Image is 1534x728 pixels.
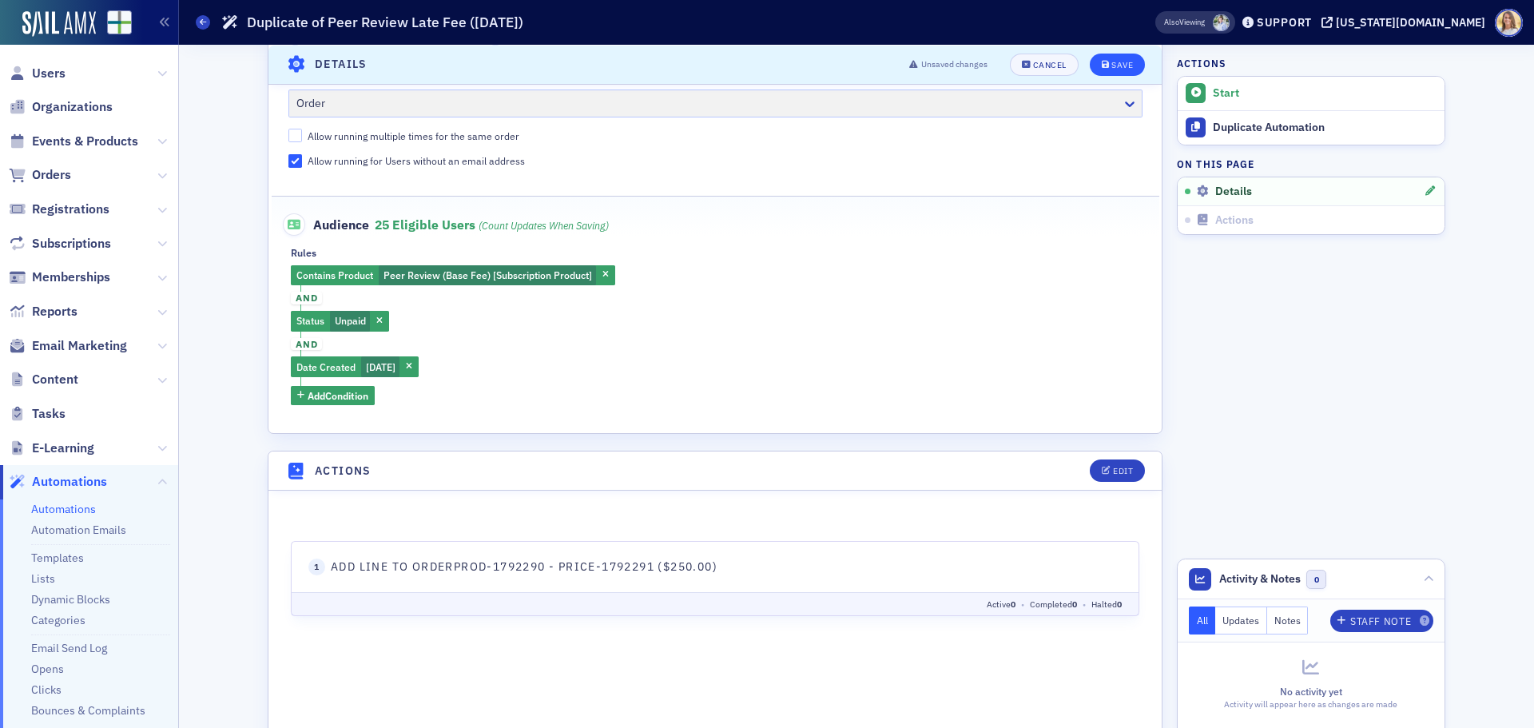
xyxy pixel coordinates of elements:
a: View Homepage [96,10,132,38]
span: E-Learning [32,440,94,457]
div: 5/1/2025 [291,356,419,377]
div: Unpaid [291,311,389,332]
span: Unsaved changes [921,58,988,70]
span: Unpaid [335,314,366,327]
span: Status [296,314,324,327]
span: [DATE] [366,360,395,373]
button: Start [1178,77,1445,110]
a: Automations [31,502,96,516]
a: Automations [9,473,107,491]
span: Peer Review (Base Fee) [Subscription Product] [383,269,592,281]
div: Staff Note [1350,617,1411,626]
a: Dynamic Blocks [31,592,110,607]
span: and [291,292,322,304]
div: Rules [291,247,316,259]
div: Save [1111,60,1133,69]
span: Email Marketing [32,337,127,355]
span: 0 [1306,570,1326,590]
button: Updates [1215,607,1267,635]
a: Lists [31,571,55,586]
a: Automation Emails [31,523,126,537]
button: Edit [1090,459,1145,482]
span: Content [32,371,78,388]
div: No activity yet [1189,684,1433,698]
button: [US_STATE][DOMAIN_NAME] [1321,17,1491,28]
span: Profile [1495,9,1523,37]
span: Luke Abell [1213,14,1230,31]
a: Content [9,371,78,388]
span: Memberships [32,269,110,286]
span: Details [1215,185,1252,199]
a: Email Send Log [31,641,107,655]
div: Start [1213,86,1437,101]
button: Staff Note [1330,610,1433,632]
i: (count updates when saving) [479,219,609,232]
input: Allow running for Users without an email address [288,154,303,169]
span: Activity & Notes [1219,571,1301,587]
a: Reports [9,303,77,320]
div: Activity will appear here as changes are made [1189,698,1433,711]
a: Opens [31,662,64,676]
div: Cancel [1033,60,1067,69]
img: SailAMX [22,11,96,37]
span: Subscriptions [32,235,111,253]
span: Date Created [296,360,356,373]
h4: Actions [1177,56,1226,70]
span: Events & Products [32,133,138,150]
a: Registrations [9,201,109,218]
a: Templates [31,551,84,565]
button: Notes [1267,607,1309,635]
a: Duplicate Automation [1178,110,1445,145]
span: Viewing [1164,17,1205,28]
div: Edit [1113,467,1133,475]
h4: Details [315,56,368,73]
button: AddCondition [291,386,375,406]
span: and [291,338,322,351]
a: Email Marketing [9,337,127,355]
img: SailAMX [107,10,132,35]
button: All [1189,607,1216,635]
a: Organizations [9,98,113,116]
div: Allow running for Users without an email address [308,154,525,168]
button: and [291,332,322,357]
span: Tasks [32,405,66,423]
h1: Duplicate of Peer Review Late Fee ([DATE]) [247,13,523,32]
span: Reports [32,303,77,320]
h4: Actions [315,463,372,479]
a: Tasks [9,405,66,423]
a: E-Learning [9,440,94,457]
a: Users [9,65,66,82]
a: Bounces & Complaints [31,703,145,718]
a: Categories [31,613,85,627]
span: Registrations [32,201,109,218]
div: Peer Review (Base Fee) [Subscription Product] [291,265,615,286]
span: Actions [1215,213,1254,228]
a: Orders [9,166,71,184]
button: Save [1090,53,1145,75]
span: Add Condition [308,388,368,403]
a: Subscriptions [9,235,111,253]
span: Users [32,65,66,82]
span: Orders [32,166,71,184]
span: 25 eligible users [375,217,609,233]
button: Cancel [1010,53,1079,75]
input: Allow running multiple times for the same order [288,129,303,143]
a: Events & Products [9,133,138,150]
span: Contains Product [296,269,373,281]
div: [US_STATE][DOMAIN_NAME] [1336,15,1485,30]
a: Memberships [9,269,110,286]
button: and [291,285,322,311]
div: Also [1164,17,1179,27]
